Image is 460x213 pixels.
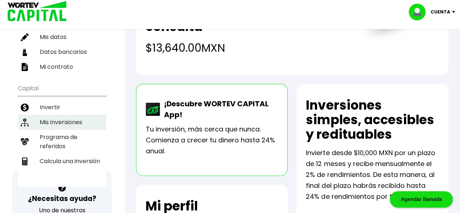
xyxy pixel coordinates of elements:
[145,40,345,56] h4: $13,640.00 MXN
[21,33,29,41] img: editar-icon.952d3147.svg
[431,7,450,17] p: Cuenta
[18,10,106,74] ul: Perfil
[450,11,460,13] img: icon-down
[18,29,106,44] a: Mis datos
[160,98,278,120] p: ¡Descubre WORTEV CAPITAL App!
[21,157,29,165] img: calculadora-icon.17d418c4.svg
[21,103,29,111] img: invertir-icon.b3b967d7.svg
[18,59,106,74] a: Mi contrato
[18,130,106,154] a: Programa de referidos
[409,4,431,20] img: profile-image
[18,100,106,115] a: Invertir
[21,48,29,56] img: datos-icon.10cf9172.svg
[18,154,106,169] a: Calcula una inversión
[21,63,29,71] img: contrato-icon.f2db500c.svg
[21,138,29,146] img: recomiendanos-icon.9b8e9327.svg
[21,118,29,126] img: inversiones-icon.6695dc30.svg
[28,193,96,204] h3: ¿Necesitas ayuda?
[146,124,278,157] p: Tu inversión, más cerca que nunca. Comienza a crecer tu dinero hasta 24% anual.
[18,44,106,59] a: Datos bancarios
[306,98,439,142] h2: Inversiones simples, accesibles y redituables
[306,147,439,202] p: Invierte desde $10,000 MXN por un plazo de 12 meses y recibe mensualmente el 2% de rendimientos. ...
[18,80,106,187] ul: Capital
[146,103,160,116] img: wortev-capital-app-icon
[390,191,453,208] div: Agendar llamada
[18,115,106,130] a: Mis inversiones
